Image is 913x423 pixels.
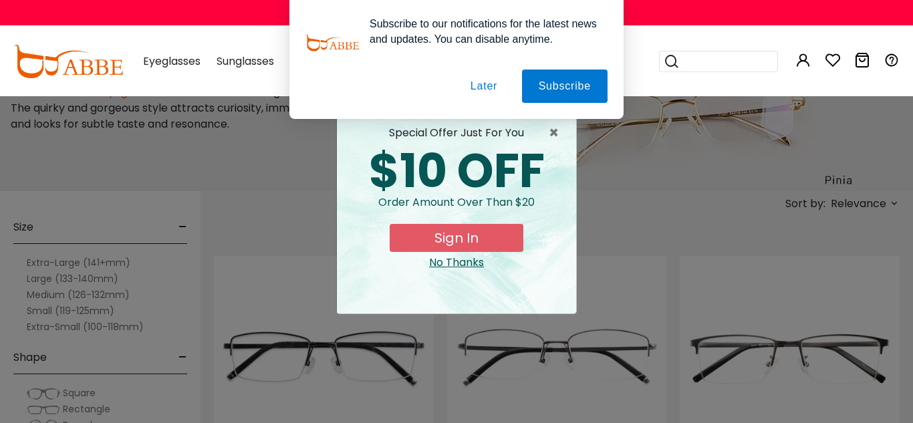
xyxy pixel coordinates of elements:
button: Subscribe [522,69,608,103]
div: Close [348,255,565,271]
div: $10 OFF [348,148,565,194]
span: × [549,125,565,141]
button: Later [454,69,514,103]
img: notification icon [305,16,359,69]
div: Order amount over than $20 [348,194,565,224]
div: Subscribe to our notifications for the latest news and updates. You can disable anytime. [359,16,608,47]
button: Close [549,125,565,141]
div: special offer just for you [348,125,565,141]
button: Sign In [390,224,523,252]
